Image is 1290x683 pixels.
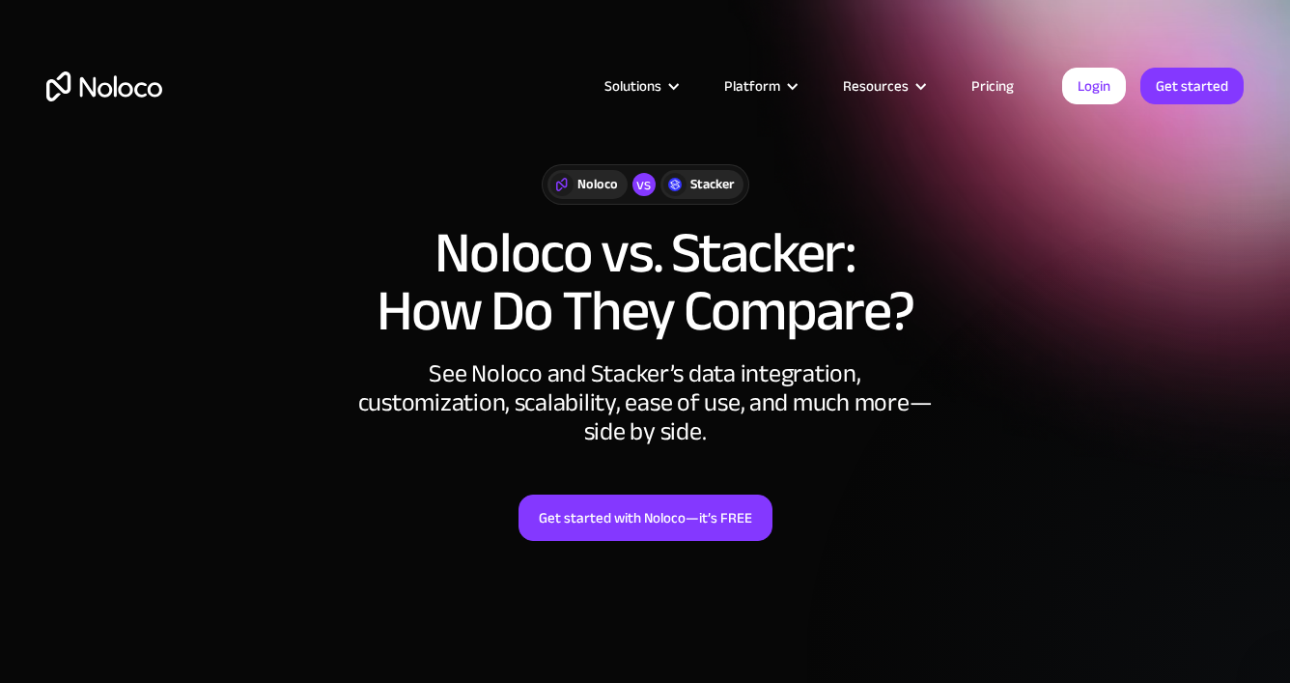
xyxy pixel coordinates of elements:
a: Login [1062,68,1126,104]
div: Resources [819,73,947,99]
div: Platform [724,73,780,99]
a: Get started [1140,68,1244,104]
div: Solutions [580,73,700,99]
div: See Noloco and Stacker’s data integration, customization, scalability, ease of use, and much more... [355,359,935,446]
div: Solutions [604,73,661,99]
div: Noloco [577,174,618,195]
a: Get started with Noloco—it’s FREE [519,495,772,541]
h1: Noloco vs. Stacker: How Do They Compare? [46,224,1244,340]
div: Resources [843,73,909,99]
a: Pricing [947,73,1038,99]
div: Stacker [690,174,734,195]
a: home [46,71,162,101]
div: Platform [700,73,819,99]
div: vs [632,173,656,196]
